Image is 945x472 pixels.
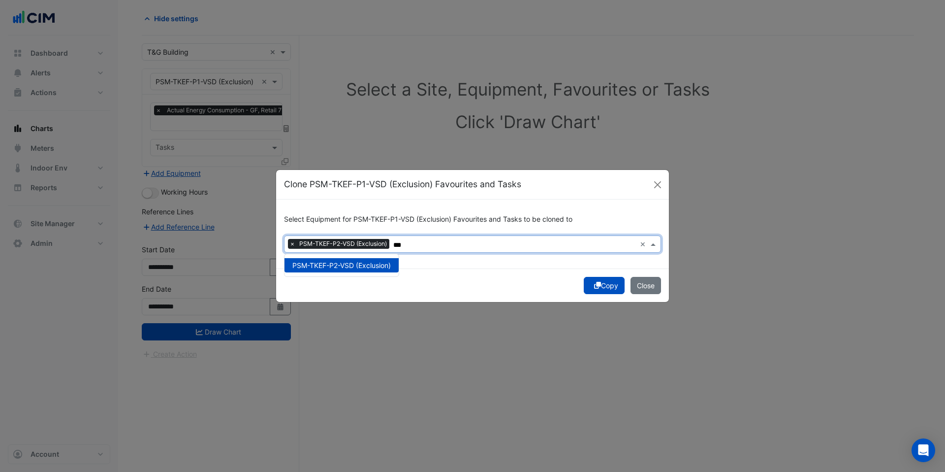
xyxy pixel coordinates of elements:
span: PSM-TKEF-P2-VSD (Exclusion) [297,239,389,249]
button: Close [630,277,661,294]
span: Clear [640,239,648,249]
button: Copy [584,277,625,294]
h5: Clone PSM-TKEF-P1-VSD (Exclusion) Favourites and Tasks [284,178,521,191]
button: Close [650,177,665,192]
span: PSM-TKEF-P2-VSD (Exclusion) [292,261,391,270]
h6: Select Equipment for PSM-TKEF-P1-VSD (Exclusion) Favourites and Tasks to be cloned to [284,215,661,224]
div: Open Intercom Messenger [912,438,935,462]
span: × [288,239,297,249]
ng-dropdown-panel: Options list [284,254,399,277]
